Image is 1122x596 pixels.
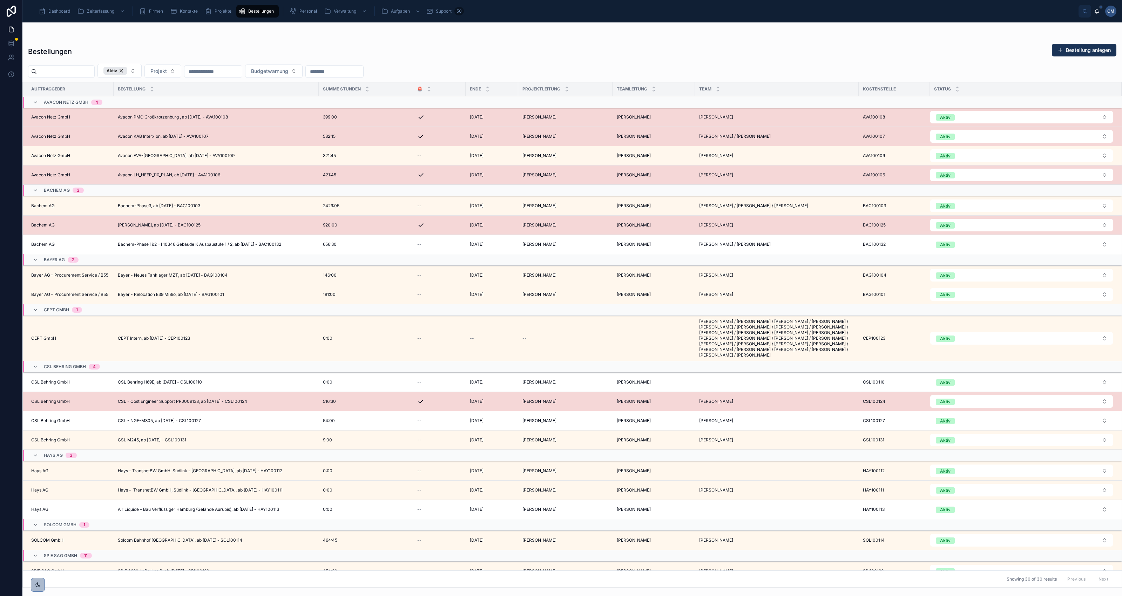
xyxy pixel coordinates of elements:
span: CSL Behring GmbH [31,437,70,443]
a: Select Button [930,110,1113,124]
a: CSL Behring GmbH [31,399,109,404]
a: -- [417,418,461,424]
span: 2429:05 [323,203,339,209]
a: Bachem-Phase3, ab [DATE] - BAC100103 [118,203,315,209]
a: 421:45 [323,172,409,178]
span: -- [417,418,421,424]
a: CSL100127 [863,418,926,424]
a: [PERSON_NAME] [522,134,608,139]
span: Bayer AG – Procurement Service / B55 [31,272,108,278]
div: Aktiv [103,67,127,75]
a: Projekte [203,5,236,18]
a: Firmen [137,5,168,18]
span: Bestellungen [248,8,274,14]
button: Select Button [930,219,1113,231]
a: Personal [288,5,322,18]
a: CSL - Cost Engineer Support PRJ009138, ab [DATE] - CSL100124 [118,399,315,404]
a: [PERSON_NAME] [522,153,608,158]
span: [DATE] [470,222,484,228]
div: Aktiv [940,114,951,121]
button: Select Button [930,376,1113,388]
span: Bachem-Phase3, ab [DATE] - BAC100103 [118,203,200,209]
a: [PERSON_NAME] [522,172,608,178]
a: [DATE] [470,379,514,385]
span: Avacon AVA-[GEOGRAPHIC_DATA], ab [DATE] - AVA100109 [118,153,235,158]
a: Select Button [930,269,1113,282]
a: [DATE] [470,134,514,139]
span: -- [417,153,421,158]
a: [PERSON_NAME] [699,292,854,297]
div: scrollable content [34,4,1079,19]
a: [PERSON_NAME] [522,203,608,209]
a: [PERSON_NAME] [617,242,691,247]
span: BAC100132 [863,242,886,247]
button: Select Button [930,238,1113,251]
a: 656:30 [323,242,409,247]
span: AVA100107 [863,134,885,139]
a: CSL Behring H69E, ab [DATE] - CSL100110 [118,379,315,385]
span: [PERSON_NAME] [522,292,556,297]
span: -- [417,292,421,297]
span: Avacon Netz GmbH [31,114,70,120]
a: Aufgaben [379,5,424,18]
div: Aktiv [940,242,951,248]
a: Select Button [930,168,1113,182]
div: Aktiv [940,399,951,405]
span: [PERSON_NAME] [699,292,733,297]
button: Select Button [245,65,303,78]
a: -- [417,153,461,158]
span: [PERSON_NAME] [522,114,556,120]
span: [DATE] [470,292,484,297]
a: [PERSON_NAME] [522,114,608,120]
span: [PERSON_NAME] [617,292,651,297]
a: Select Button [930,395,1113,408]
span: [PERSON_NAME] [522,172,556,178]
span: CSL Behring GmbH [31,379,70,385]
span: AVA100108 [863,114,885,120]
span: [PERSON_NAME] [522,418,556,424]
span: -- [417,203,421,209]
a: Avacon KAB Interxion, ab [DATE] - AVA100107 [118,134,315,139]
div: Aktiv [940,418,951,424]
span: BAC100103 [863,203,886,209]
span: Kontakte [180,8,198,14]
a: BAG100104 [863,272,926,278]
span: [PERSON_NAME] [522,272,556,278]
div: Aktiv [940,153,951,159]
span: [PERSON_NAME], ab [DATE] - BAC100125 [118,222,201,228]
span: Firmen [149,8,163,14]
a: [PERSON_NAME] [617,203,691,209]
a: Select Button [930,130,1113,143]
a: [DATE] [470,114,514,120]
span: [PERSON_NAME] [699,114,733,120]
a: [PERSON_NAME] [699,114,854,120]
a: CSL Behring GmbH [31,418,109,424]
span: Verwaltung [334,8,356,14]
span: [PERSON_NAME] [522,222,556,228]
a: -- [417,272,461,278]
a: CSL M245, ab [DATE] - CSL100131 [118,437,315,443]
span: [PERSON_NAME] [522,242,556,247]
a: Bachem AG [31,242,109,247]
span: [PERSON_NAME] / [PERSON_NAME] / [PERSON_NAME] / [PERSON_NAME] / [PERSON_NAME] / [PERSON_NAME] / [... [699,319,854,358]
span: -- [417,272,421,278]
span: 146:00 [323,272,337,278]
span: CEPT GmbH [31,336,56,341]
a: [PERSON_NAME] [699,153,854,158]
span: [PERSON_NAME] [617,242,651,247]
span: CSL Behring GmbH [31,399,70,404]
span: 321:45 [323,153,336,158]
a: Bachem-Phase 1&2 – I 10346 Gebäude K Ausbaustufe 1 / 2, ab [DATE] - BAC100132 [118,242,315,247]
span: CSL Behring GmbH [44,364,86,370]
a: [PERSON_NAME] [522,222,608,228]
a: CEP100123 [863,336,926,341]
span: [DATE] [470,399,484,404]
span: [PERSON_NAME] / [PERSON_NAME] [699,134,771,139]
span: CSL100110 [863,379,885,385]
a: [PERSON_NAME] [522,399,608,404]
a: 920:00 [323,222,409,228]
span: [PERSON_NAME] [522,379,556,385]
a: [PERSON_NAME] [617,172,691,178]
